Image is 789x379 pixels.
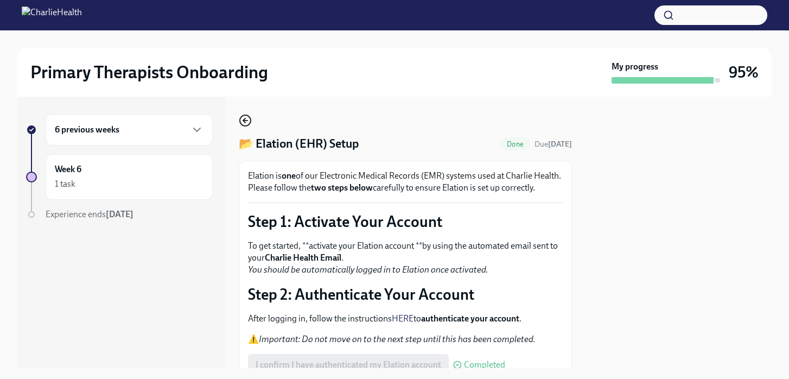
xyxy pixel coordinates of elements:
p: After logging in, follow the instructions to . [248,313,563,325]
p: To get started, **activate your Elation account **by using the automated email sent to your . [248,240,563,276]
h6: 6 previous weeks [55,124,119,136]
h3: 95% [729,62,759,82]
img: CharlieHealth [22,7,82,24]
div: 1 task [55,178,75,190]
p: ⚠️ [248,333,563,345]
a: HERE [392,313,413,324]
a: Week 61 task [26,154,213,200]
p: Step 1: Activate Your Account [248,212,563,231]
em: You should be automatically logged in to Elation once activated. [248,264,488,275]
strong: [DATE] [106,209,133,219]
span: Completed [464,361,505,369]
strong: Charlie Health Email [265,252,341,263]
strong: [DATE] [548,140,572,149]
h6: Week 6 [55,163,81,175]
strong: authenticate your account [421,313,519,324]
span: Done [500,140,530,148]
div: 6 previous weeks [46,114,213,146]
span: Due [535,140,572,149]
strong: two steps below [311,182,373,193]
strong: My progress [612,61,658,73]
strong: one [282,170,296,181]
p: Step 2: Authenticate Your Account [248,285,563,304]
h2: Primary Therapists Onboarding [30,61,268,83]
span: July 25th, 2025 09:00 [535,139,572,149]
p: Elation is of our Electronic Medical Records (EMR) systems used at Charlie Health. Please follow ... [248,170,563,194]
em: Important: Do not move on to the next step until this has been completed. [259,334,536,344]
span: Experience ends [46,209,133,219]
h4: 📂 Elation (EHR) Setup [239,136,359,152]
